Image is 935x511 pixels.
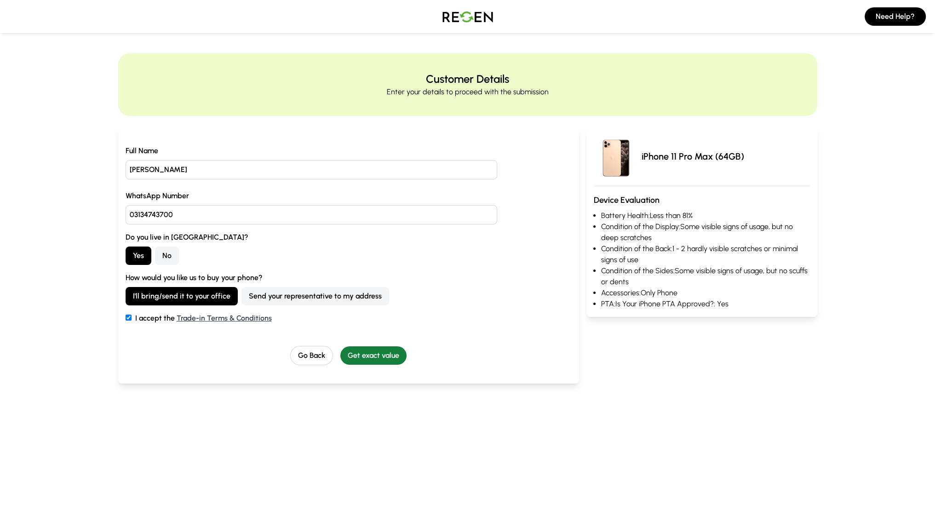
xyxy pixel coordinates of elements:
[594,194,809,207] h3: Device Evaluation
[601,299,809,310] li: PTA: Is Your iPhone PTA Approved?: Yes
[126,272,572,283] label: How would you like us to buy your phone?
[601,221,809,243] li: Condition of the Display: Some visible signs of usage, but no deep scratches
[126,287,238,305] button: I'll bring/send it to your office
[601,265,809,287] li: Condition of the Sides: Some visible signs of usage, but no scuffs or dents
[601,287,809,299] li: Accessories: Only Phone
[126,232,572,243] label: Do you live in [GEOGRAPHIC_DATA]?
[126,313,572,324] label: I accept the
[177,314,272,322] a: Trade-in Terms & Conditions
[126,247,151,265] button: Yes
[241,287,389,305] button: Send your representative to my address
[126,315,132,321] input: I accept the Trade-in Terms & Conditions
[594,134,638,178] img: iPhone 11 Pro Max
[601,243,809,265] li: Condition of the Back: 1 - 2 hardly visible scratches or minimal signs of use
[387,86,549,98] p: Enter your details to proceed with the submission
[436,4,500,29] img: Logo
[426,72,509,86] h2: Customer Details
[126,145,572,156] label: Full Name
[126,160,498,179] input: Enter your name here...
[601,210,809,221] li: Battery Health: Less than 81%
[126,205,498,224] input: (03XXXXXXXXX)
[290,346,333,365] button: Go Back
[126,190,572,201] label: WhatsApp Number
[642,150,744,163] p: iPhone 11 Pro Max (64GB)
[155,247,179,265] button: No
[865,7,926,26] button: Need Help?
[340,346,407,365] button: Get exact value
